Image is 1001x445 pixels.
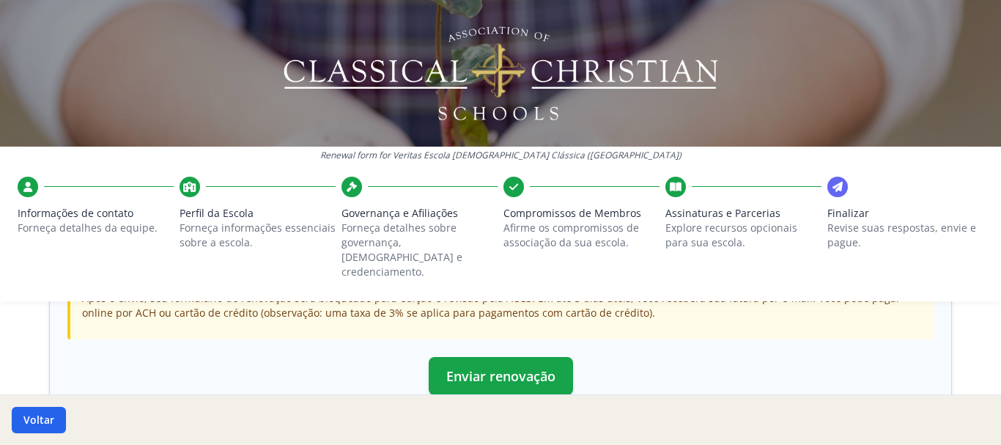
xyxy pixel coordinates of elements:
font: Forneça informações essenciais sobre a escola. [180,221,336,249]
font: Forneça detalhes sobre governança, [DEMOGRAPHIC_DATA] e credenciamento. [341,221,462,279]
font: Revise suas respostas, envie e pague. [827,221,976,249]
font: Forneça detalhes da equipe. [18,221,158,235]
font: Assinaturas e Parcerias [665,206,780,220]
font: Após o envio, seu formulário de renovação será bloqueado para edição e revisão pela ACCS. Em até ... [82,291,901,320]
font: Compromissos de Membros [503,206,641,220]
font: Governança e Afiliações [341,206,458,220]
font: Explore recursos opcionais para sua escola. [665,221,797,249]
font: Informações de contato [18,206,133,220]
font: Afirme os compromissos de associação da sua escola. [503,221,639,249]
font: Perfil da Escola [180,206,254,220]
button: Voltar [12,407,66,433]
font: Voltar [23,413,54,427]
img: Logotipo [281,22,720,125]
font: Enviar renovação [446,367,555,385]
font: Finalizar [827,206,869,220]
button: Enviar renovação [429,357,573,395]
